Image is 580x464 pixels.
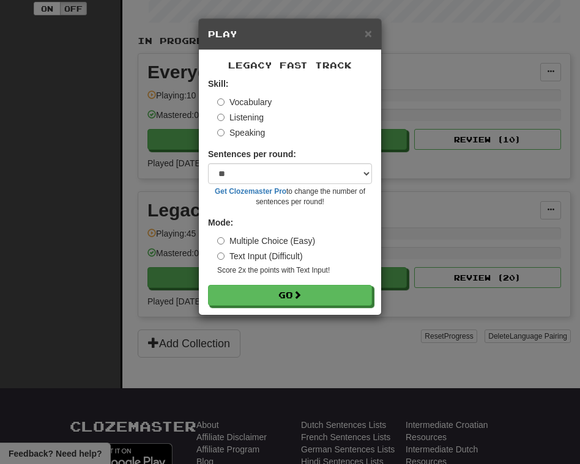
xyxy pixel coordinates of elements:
[217,265,372,276] small: Score 2x the points with Text Input !
[217,237,225,245] input: Multiple Choice (Easy)
[217,250,303,262] label: Text Input (Difficult)
[217,235,315,247] label: Multiple Choice (Easy)
[217,96,272,108] label: Vocabulary
[208,28,372,40] h5: Play
[208,218,233,227] strong: Mode:
[208,285,372,306] button: Go
[208,186,372,207] small: to change the number of sentences per round!
[217,129,225,136] input: Speaking
[217,252,225,260] input: Text Input (Difficult)
[217,127,265,139] label: Speaking
[208,148,296,160] label: Sentences per round:
[228,60,352,70] span: Legacy Fast Track
[208,79,228,89] strong: Skill:
[365,26,372,40] span: ×
[365,27,372,40] button: Close
[217,114,225,121] input: Listening
[217,111,264,123] label: Listening
[215,187,286,196] a: Get Clozemaster Pro
[217,98,225,106] input: Vocabulary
